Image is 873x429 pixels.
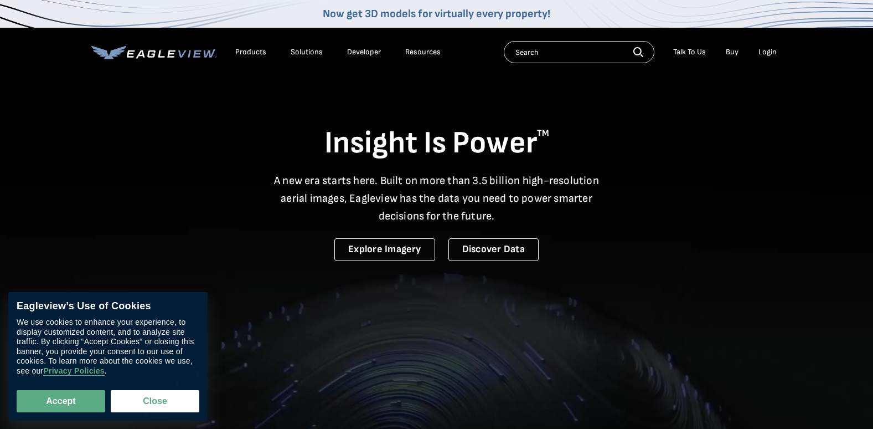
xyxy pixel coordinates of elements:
a: Buy [726,47,738,57]
div: Products [235,47,266,57]
a: Discover Data [448,238,539,261]
h1: Insight Is Power [91,124,782,163]
div: Resources [405,47,441,57]
div: Login [758,47,777,57]
a: Privacy Policies [43,367,104,376]
button: Close [111,390,199,412]
a: Developer [347,47,381,57]
button: Accept [17,390,105,412]
a: Explore Imagery [334,238,435,261]
a: Now get 3D models for virtually every property! [323,7,550,21]
sup: TM [537,128,549,139]
div: We use cookies to enhance your experience, to display customized content, and to analyze site tra... [17,318,199,376]
input: Search [504,41,654,63]
div: Eagleview’s Use of Cookies [17,300,199,313]
div: Talk To Us [673,47,706,57]
div: Solutions [291,47,323,57]
p: A new era starts here. Built on more than 3.5 billion high-resolution aerial images, Eagleview ha... [267,172,606,225]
